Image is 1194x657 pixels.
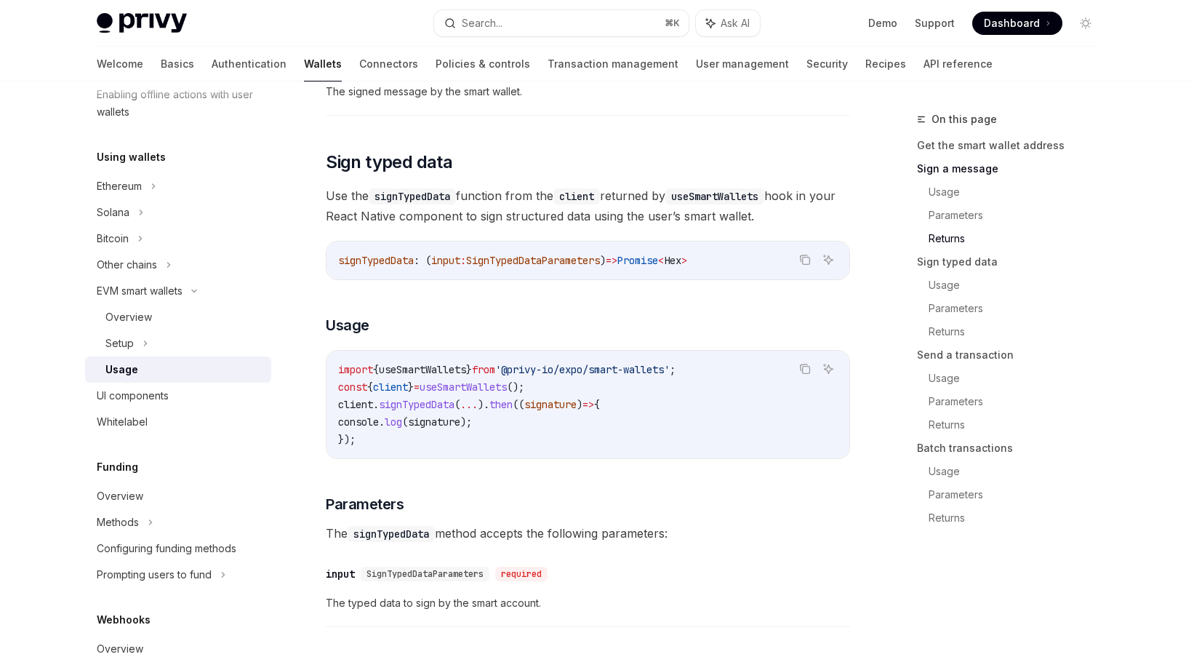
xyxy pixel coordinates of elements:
a: Usage [929,274,1109,297]
a: Authentication [212,47,287,81]
span: : ( [414,254,431,267]
a: Usage [929,367,1109,390]
img: light logo [97,13,187,33]
span: Usage [326,315,369,335]
a: Send a transaction [917,343,1109,367]
span: Parameters [326,494,404,514]
span: The typed data to sign by the smart account. [326,594,850,612]
a: Batch transactions [917,437,1109,460]
div: UI components [97,387,169,405]
span: console [338,415,379,429]
span: const [338,381,367,394]
div: Whitelabel [97,413,148,431]
a: Overview [85,304,271,330]
div: Overview [105,308,152,326]
a: Basics [161,47,194,81]
span: (( [513,398,524,411]
h5: Funding [97,458,138,476]
span: > [681,254,687,267]
span: = [414,381,420,394]
a: UI components [85,383,271,409]
a: Sign a message [917,157,1109,180]
a: Policies & controls [436,47,530,81]
span: Promise [617,254,658,267]
span: ) [577,398,582,411]
span: log [385,415,402,429]
a: Usage [929,180,1109,204]
span: SignTypedDataParameters [366,568,484,580]
span: client [338,398,373,411]
div: required [495,567,548,581]
a: Returns [929,227,1109,250]
span: useSmartWallets [379,363,466,376]
div: Ethereum [97,178,142,195]
span: (); [507,381,524,394]
span: input [431,254,460,267]
a: Parameters [929,297,1109,320]
a: Parameters [929,204,1109,227]
a: Parameters [929,483,1109,506]
button: Ask AI [819,359,838,378]
h5: Webhooks [97,611,151,629]
a: Transaction management [548,47,678,81]
button: Ask AI [819,250,838,269]
div: Overview [97,487,143,505]
code: signTypedData [369,188,456,204]
span: { [594,398,600,411]
div: input [326,567,355,581]
span: } [466,363,472,376]
span: signTypedData [379,398,454,411]
a: Parameters [929,390,1109,413]
a: Demo [868,16,897,31]
a: Configuring funding methods [85,535,271,562]
span: The method accepts the following parameters: [326,523,850,543]
a: Welcome [97,47,143,81]
span: ); [460,415,472,429]
a: Connectors [359,47,418,81]
span: import [338,363,373,376]
span: => [582,398,594,411]
div: Solana [97,204,129,221]
a: Dashboard [972,12,1062,35]
span: . [379,415,385,429]
span: from [472,363,495,376]
div: Configuring funding methods [97,540,236,557]
a: Returns [929,320,1109,343]
span: signTypedData [338,254,414,267]
div: EVM smart wallets [97,282,183,300]
a: Recipes [865,47,906,81]
a: Wallets [304,47,342,81]
a: Whitelabel [85,409,271,435]
code: client [553,188,600,204]
span: } [408,381,414,394]
a: Returns [929,413,1109,437]
a: Overview [85,483,271,509]
a: Usage [929,460,1109,483]
span: Use the function from the returned by hook in your React Native component to sign structured data... [326,186,850,226]
span: client [373,381,408,394]
div: Other chains [97,256,157,274]
span: ( [454,398,460,411]
span: => [606,254,617,267]
span: useSmartWallets [420,381,507,394]
span: . [373,398,379,411]
span: Dashboard [984,16,1040,31]
div: Usage [105,361,138,378]
span: Sign typed data [326,151,452,174]
span: < [658,254,664,267]
span: }); [338,433,356,446]
span: Hex [664,254,681,267]
span: ⌘ K [665,17,680,29]
span: signature [408,415,460,429]
span: ; [670,363,676,376]
span: SignTypedDataParameters [466,254,600,267]
a: Returns [929,506,1109,530]
span: then [489,398,513,411]
a: Support [915,16,955,31]
span: ( [402,415,408,429]
span: Ask AI [721,16,750,31]
span: { [373,363,379,376]
button: Copy the contents from the code block [796,359,814,378]
div: Setup [105,335,134,352]
a: User management [696,47,789,81]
